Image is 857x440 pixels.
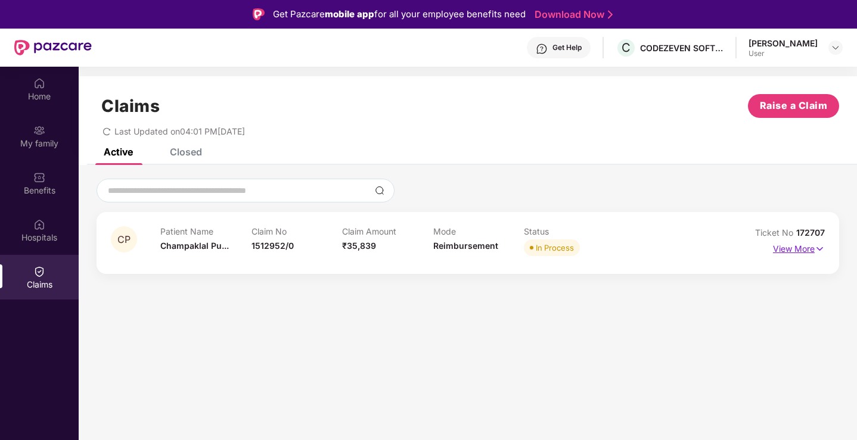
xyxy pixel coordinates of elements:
img: Logo [253,8,265,20]
p: Claim Amount [342,226,433,236]
span: Ticket No [755,227,796,238]
img: svg+xml;base64,PHN2ZyBpZD0iU2VhcmNoLTMyeDMyIiB4bWxucz0iaHR0cDovL3d3dy53My5vcmcvMjAwMC9zdmciIHdpZH... [375,186,384,195]
div: In Process [536,242,574,254]
span: ₹35,839 [342,241,376,251]
p: Patient Name [160,226,251,236]
div: CODEZEVEN SOFTWARE PRIVATE LIMITED [640,42,724,54]
div: Get Pazcare for all your employee benefits need [273,7,526,21]
button: Raise a Claim [748,94,839,118]
img: New Pazcare Logo [14,40,92,55]
span: 172707 [796,227,825,238]
strong: mobile app [325,8,374,20]
div: [PERSON_NAME] [749,38,818,49]
img: svg+xml;base64,PHN2ZyBpZD0iQ2xhaW0iIHhtbG5zPSJodHRwOi8vd3d3LnczLm9yZy8yMDAwL3N2ZyIgd2lkdGg9IjIwIi... [33,266,45,277]
p: Claim No [251,226,343,236]
span: Raise a Claim [760,98,828,113]
div: User [749,49,818,58]
span: 1512952/0 [251,241,294,251]
div: Active [104,146,133,158]
div: Get Help [552,43,582,52]
div: Closed [170,146,202,158]
img: svg+xml;base64,PHN2ZyBpZD0iSG9zcGl0YWxzIiB4bWxucz0iaHR0cDovL3d3dy53My5vcmcvMjAwMC9zdmciIHdpZHRoPS... [33,219,45,230]
span: C [622,40,631,55]
img: svg+xml;base64,PHN2ZyBpZD0iRHJvcGRvd24tMzJ4MzIiIHhtbG5zPSJodHRwOi8vd3d3LnczLm9yZy8yMDAwL3N2ZyIgd2... [831,43,840,52]
a: Download Now [535,8,609,21]
span: CP [117,235,131,245]
span: Champaklal Pu... [160,241,229,251]
img: svg+xml;base64,PHN2ZyBpZD0iSGVscC0zMngzMiIgeG1sbnM9Imh0dHA6Ly93d3cudzMub3JnLzIwMDAvc3ZnIiB3aWR0aD... [536,43,548,55]
img: svg+xml;base64,PHN2ZyB4bWxucz0iaHR0cDovL3d3dy53My5vcmcvMjAwMC9zdmciIHdpZHRoPSIxNyIgaGVpZ2h0PSIxNy... [815,242,825,255]
p: View More [773,239,825,255]
h1: Claims [101,96,160,116]
img: svg+xml;base64,PHN2ZyBpZD0iQmVuZWZpdHMiIHhtbG5zPSJodHRwOi8vd3d3LnczLm9yZy8yMDAwL3N2ZyIgd2lkdGg9Ij... [33,171,45,183]
span: Reimbursement [433,241,498,251]
img: svg+xml;base64,PHN2ZyB3aWR0aD0iMjAiIGhlaWdodD0iMjAiIHZpZXdCb3g9IjAgMCAyMCAyMCIgZmlsbD0ibm9uZSIgeG... [33,124,45,136]
span: redo [103,126,111,136]
span: Last Updated on 04:01 PM[DATE] [114,126,245,136]
p: Mode [433,226,524,236]
img: svg+xml;base64,PHN2ZyBpZD0iSG9tZSIgeG1sbnM9Imh0dHA6Ly93d3cudzMub3JnLzIwMDAvc3ZnIiB3aWR0aD0iMjAiIG... [33,77,45,89]
p: Status [524,226,615,236]
img: Stroke [608,8,613,21]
